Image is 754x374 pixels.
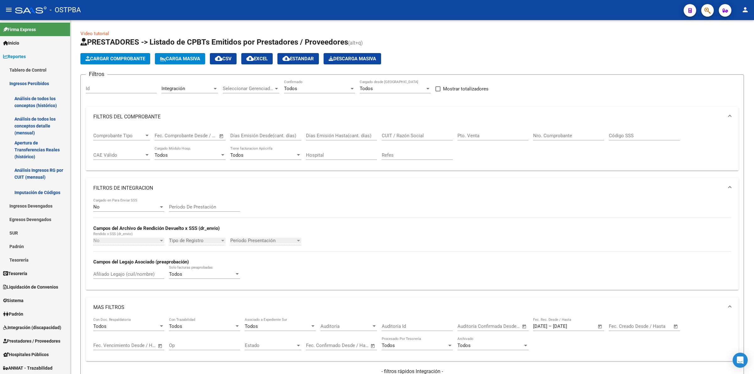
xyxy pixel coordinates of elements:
[733,353,748,368] div: Open Intercom Messenger
[741,6,749,14] mat-icon: person
[457,343,471,348] span: Todos
[533,323,547,329] input: Fecha inicio
[169,271,182,277] span: Todos
[329,56,376,62] span: Descarga Masiva
[3,40,19,46] span: Inicio
[80,31,109,36] a: Video tutorial
[93,152,144,158] span: CAE Válido
[320,323,371,329] span: Auditoría
[215,56,232,62] span: CSV
[3,53,26,60] span: Reportes
[93,259,189,265] strong: Campos del Legajo Asociado (preaprobación)
[521,323,528,330] button: Open calendar
[186,133,216,138] input: Fecha fin
[369,342,377,350] button: Open calendar
[672,323,680,330] button: Open calendar
[93,204,100,210] span: No
[210,53,237,64] button: CSV
[640,323,670,329] input: Fecha fin
[93,304,724,311] mat-panel-title: MAS FILTROS
[155,53,205,64] button: Carga Masiva
[155,152,168,158] span: Todos
[245,343,296,348] span: Estado
[306,343,331,348] input: Fecha inicio
[609,323,634,329] input: Fecha inicio
[489,323,519,329] input: Fecha fin
[86,70,107,79] h3: Filtros
[549,323,552,329] span: –
[3,297,24,304] span: Sistema
[3,311,23,317] span: Padrón
[169,238,220,243] span: Tipo de Registro
[246,56,268,62] span: EXCEL
[93,238,100,243] span: No
[93,323,107,329] span: Todos
[124,343,155,348] input: Fecha fin
[230,238,296,243] span: Período Presentación
[3,338,60,344] span: Prestadores / Proveedores
[597,323,604,330] button: Open calendar
[324,53,381,64] button: Descarga Masiva
[86,127,739,171] div: FILTROS DEL COMPROBANTE
[161,86,185,91] span: Integración
[86,178,739,198] mat-expansion-panel-header: FILTROS DE INTEGRACION
[160,56,200,62] span: Carga Masiva
[80,53,150,64] button: Cargar Comprobante
[382,343,395,348] span: Todos
[230,152,243,158] span: Todos
[245,323,258,329] span: Todos
[218,133,225,140] button: Open calendar
[93,343,119,348] input: Fecha inicio
[215,55,222,62] mat-icon: cloud_download
[3,365,52,371] span: ANMAT - Trazabilidad
[282,55,290,62] mat-icon: cloud_download
[86,198,739,290] div: FILTROS DE INTEGRACION
[337,343,368,348] input: Fecha fin
[86,297,739,317] mat-expansion-panel-header: MAS FILTROS
[277,53,319,64] button: Estandar
[457,323,483,329] input: Fecha inicio
[246,55,254,62] mat-icon: cloud_download
[169,323,182,329] span: Todos
[80,38,348,46] span: PRESTADORES -> Listado de CPBTs Emitidos por Prestadores / Proveedores
[86,107,739,127] mat-expansion-panel-header: FILTROS DEL COMPROBANTE
[93,185,724,192] mat-panel-title: FILTROS DE INTEGRACION
[5,6,13,14] mat-icon: menu
[324,53,381,64] app-download-masive: Descarga masiva de comprobantes (adjuntos)
[93,113,724,120] mat-panel-title: FILTROS DEL COMPROBANTE
[155,133,180,138] input: Fecha inicio
[3,351,49,358] span: Hospitales Públicos
[3,270,27,277] span: Tesorería
[553,323,583,329] input: Fecha fin
[93,133,144,138] span: Comprobante Tipo
[284,86,297,91] span: Todos
[86,317,739,361] div: MAS FILTROS
[282,56,314,62] span: Estandar
[85,56,145,62] span: Cargar Comprobante
[241,53,273,64] button: EXCEL
[50,3,81,17] span: - OSTPBA
[157,342,164,350] button: Open calendar
[360,86,373,91] span: Todos
[223,86,274,91] span: Seleccionar Gerenciador
[93,225,220,231] strong: Campos del Archivo de Rendición Devuelto x SSS (dr_envio)
[3,324,61,331] span: Integración (discapacidad)
[3,284,58,290] span: Liquidación de Convenios
[348,40,363,46] span: (alt+q)
[3,26,36,33] span: Firma Express
[443,85,489,93] span: Mostrar totalizadores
